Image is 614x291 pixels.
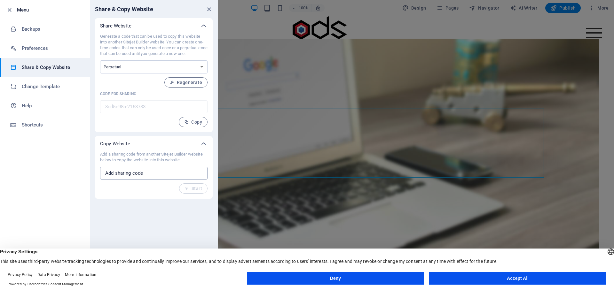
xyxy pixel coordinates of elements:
[95,136,213,151] div: Copy Website
[164,77,208,88] button: Regenerate
[100,141,130,147] p: Copy Website
[22,121,81,129] h6: Shortcuts
[170,80,202,85] span: Regenerate
[100,91,208,96] p: Code for sharing
[100,167,208,180] input: Add sharing code
[22,83,81,90] h6: Change Template
[22,44,81,52] h6: Preferences
[179,117,208,127] button: Copy
[205,5,213,13] button: close
[15,260,23,262] button: 3
[22,25,81,33] h6: Backups
[95,18,213,34] div: Share Website
[184,119,202,125] span: Copy
[15,238,23,240] button: 1
[15,249,23,251] button: 2
[100,23,131,29] p: Share Website
[22,64,81,71] h6: Share & Copy Website
[95,5,153,13] h6: Share & Copy Website
[100,34,208,57] p: Generate a code that can be used to copy this website into another Sitejet Builder website. You c...
[22,102,81,110] h6: Help
[17,6,85,14] h6: Menu
[100,151,208,163] p: Add a sharing code from another Sitejet Builder website below to copy the website into this website.
[0,96,90,115] a: Help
